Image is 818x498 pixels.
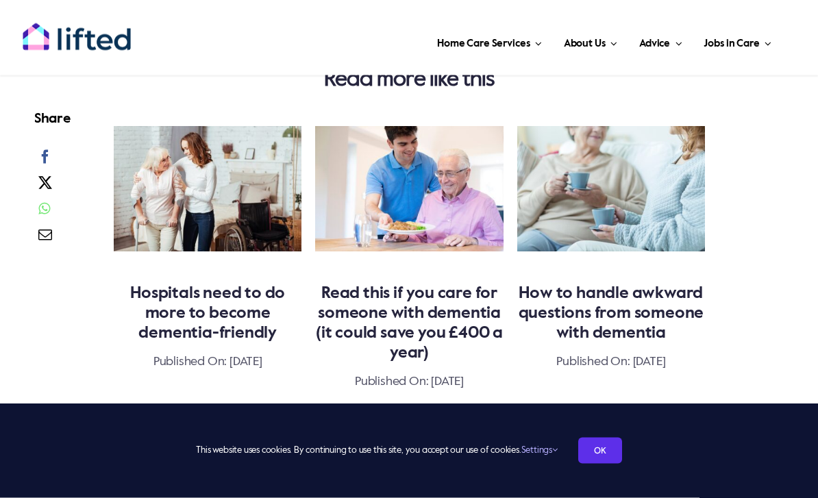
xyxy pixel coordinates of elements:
span: Published On: [DATE] [153,356,262,369]
div: 1 / 9 [114,127,301,384]
span: About Us [564,33,606,55]
strong: Read more like this [324,69,495,91]
a: Settings [521,446,558,455]
span: This website uses cookies. By continuing to use this site, you accept our use of cookies. [196,440,557,462]
a: Email [34,225,55,251]
a: Read this if you care for someone with dementia (it could save you £400 a year) [316,286,503,361]
a: X [34,173,55,199]
div: 3 / 9 [517,127,705,384]
span: Published On: [DATE] [355,376,464,388]
a: Hospitals need to do more to become dementia-friendly [114,127,301,140]
a: About Us [560,21,621,62]
a: OK [578,438,622,464]
a: Read this if you care for someone with dementia (it could save you £400 a year) [315,127,503,140]
span: Home Care Services [437,33,530,55]
span: Jobs in Care [704,33,759,55]
div: 2 / 9 [315,127,503,404]
span: Advice [639,33,670,55]
a: WhatsApp [34,199,53,225]
span: Published On: [DATE] [556,356,665,369]
a: Hospitals need to do more to become dementia-friendly [130,286,285,342]
a: Facebook [34,147,55,173]
a: Jobs in Care [699,21,776,62]
h4: Share [34,110,70,129]
a: How to handle awkward questions from someone with dementia [517,127,705,140]
a: Home Care Services [433,21,546,62]
a: How to handle awkward questions from someone with dementia [519,286,704,342]
a: lifted-logo [22,23,132,36]
nav: Main Menu [153,21,776,62]
a: Advice [635,21,686,62]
